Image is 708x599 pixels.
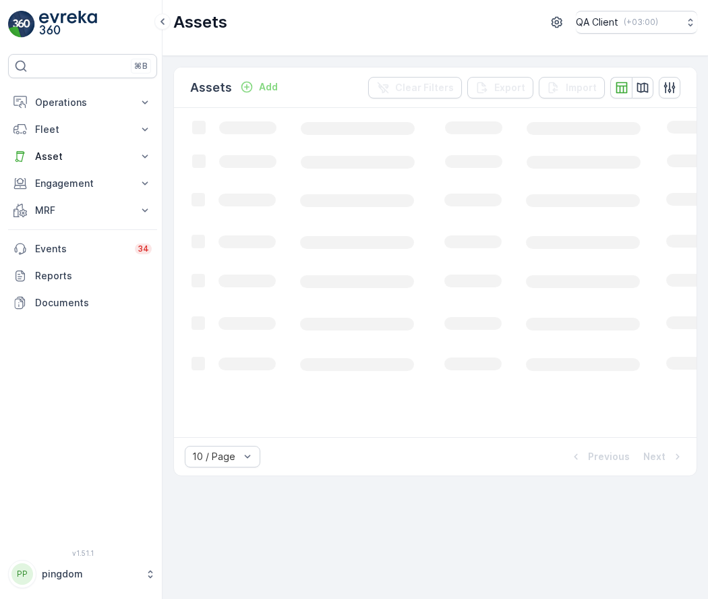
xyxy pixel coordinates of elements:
[8,170,157,197] button: Engagement
[235,79,283,95] button: Add
[8,143,157,170] button: Asset
[35,123,130,136] p: Fleet
[35,204,130,217] p: MRF
[35,177,130,190] p: Engagement
[624,17,658,28] p: ( +03:00 )
[8,11,35,38] img: logo
[467,77,533,98] button: Export
[8,262,157,289] a: Reports
[259,80,278,94] p: Add
[539,77,605,98] button: Import
[35,242,127,256] p: Events
[494,81,525,94] p: Export
[395,81,454,94] p: Clear Filters
[368,77,462,98] button: Clear Filters
[138,244,149,254] p: 34
[11,563,33,585] div: PP
[35,296,152,310] p: Documents
[39,11,97,38] img: logo_light-DOdMpM7g.png
[8,197,157,224] button: MRF
[568,449,631,465] button: Previous
[588,450,630,463] p: Previous
[8,560,157,588] button: PPpingdom
[35,150,130,163] p: Asset
[134,61,148,72] p: ⌘B
[8,289,157,316] a: Documents
[566,81,597,94] p: Import
[35,269,152,283] p: Reports
[643,450,666,463] p: Next
[42,567,138,581] p: pingdom
[8,89,157,116] button: Operations
[576,16,618,29] p: QA Client
[190,78,232,97] p: Assets
[35,96,130,109] p: Operations
[576,11,697,34] button: QA Client(+03:00)
[8,116,157,143] button: Fleet
[173,11,227,33] p: Assets
[8,549,157,557] span: v 1.51.1
[642,449,686,465] button: Next
[8,235,157,262] a: Events34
